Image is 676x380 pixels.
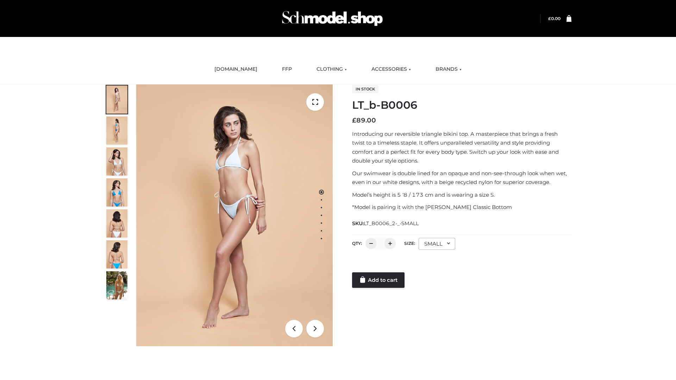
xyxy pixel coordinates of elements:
[352,116,376,124] bdi: 89.00
[280,5,385,32] img: Schmodel Admin 964
[364,220,419,227] span: LT_B0006_2-_-SMALL
[209,62,263,77] a: [DOMAIN_NAME]
[548,16,561,21] bdi: 0.00
[277,62,297,77] a: FFP
[106,85,127,114] img: ArielClassicBikiniTop_CloudNine_AzureSky_OW114ECO_1-scaled.jpg
[366,62,416,77] a: ACCESSORIES
[352,203,571,212] p: *Model is pairing it with the [PERSON_NAME] Classic Bottom
[311,62,352,77] a: CLOTHING
[352,190,571,199] p: Model’s height is 5 ‘8 / 173 cm and is wearing a size S.
[106,116,127,145] img: ArielClassicBikiniTop_CloudNine_AzureSky_OW114ECO_2-scaled.jpg
[136,84,333,346] img: ArielClassicBikiniTop_CloudNine_AzureSky_OW114ECO_1
[352,99,571,112] h1: LT_b-B0006
[419,238,455,250] div: SMALL
[548,16,561,21] a: £0.00
[106,178,127,207] img: ArielClassicBikiniTop_CloudNine_AzureSky_OW114ECO_4-scaled.jpg
[106,147,127,176] img: ArielClassicBikiniTop_CloudNine_AzureSky_OW114ECO_3-scaled.jpg
[352,241,362,246] label: QTY:
[352,169,571,187] p: Our swimwear is double lined for an opaque and non-see-through look when wet, even in our white d...
[106,240,127,268] img: ArielClassicBikiniTop_CloudNine_AzureSky_OW114ECO_8-scaled.jpg
[106,209,127,237] img: ArielClassicBikiniTop_CloudNine_AzureSky_OW114ECO_7-scaled.jpg
[404,241,415,246] label: Size:
[352,85,378,93] span: In stock
[352,129,571,165] p: Introducing our reversible triangle bikini top. A masterpiece that brings a fresh twist to a time...
[548,16,551,21] span: £
[352,219,419,228] span: SKU:
[352,116,356,124] span: £
[430,62,467,77] a: BRANDS
[352,272,405,288] a: Add to cart
[106,271,127,299] img: Arieltop_CloudNine_AzureSky2.jpg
